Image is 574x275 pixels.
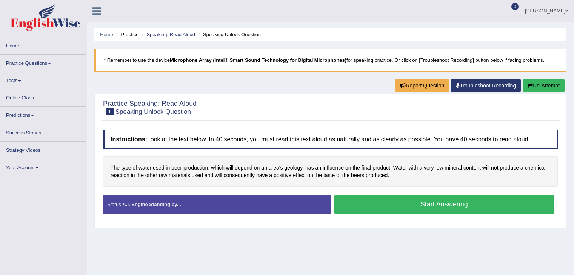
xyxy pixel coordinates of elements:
a: Home [100,32,113,37]
blockquote: * Remember to use the device for speaking practice. Or click on [Troubleshoot Recording] button b... [94,49,566,72]
small: Speaking Unlock Question [115,108,191,115]
div: Status: [103,195,331,214]
span: 1 [106,108,114,115]
button: Report Question [395,79,449,92]
a: Home [0,37,86,52]
h4: Look at the text below. In 40 seconds, you must read this text aloud as naturally and as clearly ... [103,130,558,149]
a: Your Account [0,159,86,174]
a: Troubleshoot Recording [451,79,521,92]
a: Tests [0,72,86,87]
a: Practice Questions [0,55,86,69]
a: Predictions [0,107,86,121]
a: Strategy Videos [0,142,86,156]
span: 0 [511,3,519,10]
b: Instructions: [111,136,147,142]
h2: Practice Speaking: Read Aloud [103,100,197,115]
button: Re-Attempt [523,79,565,92]
strong: A.I. Engine Standing by... [122,202,181,207]
a: Success Stories [0,124,86,139]
a: Online Class [0,89,86,104]
a: Speaking: Read Aloud [146,32,195,37]
li: Speaking Unlock Question [197,31,261,38]
div: The type of water used in beer production, which will depend on an area's geology, has an influen... [103,156,558,187]
li: Practice [114,31,138,38]
b: Microphone Array (Intel® Smart Sound Technology for Digital Microphones) [170,57,346,63]
button: Start Answering [334,195,554,214]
